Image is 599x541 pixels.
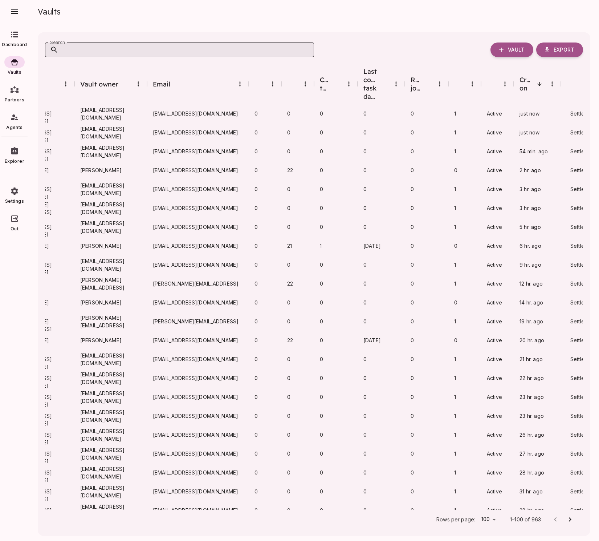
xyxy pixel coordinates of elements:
[6,125,23,130] span: Agents
[320,185,323,193] div: 0
[38,7,61,17] span: Vaults
[363,299,367,306] div: 0
[320,469,323,476] div: 0
[519,375,544,382] span: 8/11/2025 10:27:27 AM
[153,412,238,420] span: [EMAIL_ADDRESS][DOMAIN_NAME]
[454,205,456,212] span: 1
[454,412,456,420] span: 1
[5,158,24,164] span: Explorer
[287,129,290,136] div: 0
[487,129,502,136] span: Active
[536,43,583,57] button: Export
[254,166,258,174] div: 0
[487,299,502,306] span: Active
[411,299,414,306] div: 0
[254,450,258,457] div: 0
[487,412,502,420] span: Active
[80,352,141,367] span: [EMAIL_ADDRESS][DOMAIN_NAME]
[153,166,238,174] span: [EMAIL_ADDRESS][DOMAIN_NAME]
[287,204,290,212] div: 0
[287,450,290,457] div: 0
[421,78,433,90] button: Sort
[266,77,279,90] button: Menu
[153,374,238,382] span: [EMAIL_ADDRESS][DOMAIN_NAME]
[153,318,239,325] span: [PERSON_NAME][EMAIL_ADDRESS]
[519,223,541,231] span: 8/12/2025 4:22:57 AM
[254,223,258,231] div: 0
[5,97,24,103] span: Partners
[363,336,381,344] div: 8/11/2025
[153,488,238,495] span: [EMAIL_ADDRESS][DOMAIN_NAME]
[153,110,238,117] span: [EMAIL_ADDRESS][DOMAIN_NAME]
[519,412,544,420] span: 8/11/2025 9:47:06 AM
[5,198,24,204] span: Settings
[519,242,541,250] span: 8/12/2025 2:55:04 AM
[153,280,239,287] span: [PERSON_NAME][EMAIL_ADDRESS]
[363,450,367,457] div: 0
[363,488,367,495] div: 0
[254,185,258,193] div: 0
[80,503,141,518] span: [EMAIL_ADDRESS][DOMAIN_NAME]
[80,427,141,443] span: [EMAIL_ADDRESS][DOMAIN_NAME]
[454,375,456,382] span: 1
[519,318,543,325] span: 8/11/2025 1:54:18 PM
[80,336,122,344] span: [PERSON_NAME]
[411,110,414,117] div: 0
[287,336,293,344] div: 22
[411,431,414,439] div: 0
[411,129,414,136] div: 0
[254,374,258,382] div: 0
[519,356,543,363] span: 8/11/2025 11:53:07 AM
[320,76,330,92] div: Completed tasks
[80,465,141,480] span: [EMAIL_ADDRESS][DOMAIN_NAME]
[519,261,541,269] span: 8/12/2025 12:09:12 AM
[519,76,533,92] div: Created on
[320,318,323,325] div: 0
[320,506,323,514] div: 0
[519,507,544,514] span: 8/10/2025 6:36:51 PM
[80,484,141,499] span: [EMAIL_ADDRESS][DOMAIN_NAME]
[153,80,171,88] div: Email
[411,148,414,155] div: 0
[147,67,249,101] div: Email
[59,77,72,90] button: Menu
[508,47,525,53] span: Vault
[363,393,367,401] div: 0
[454,431,456,439] span: 1
[454,110,456,117] span: 1
[411,469,414,476] div: 0
[363,148,367,155] div: 0
[363,280,367,287] div: 0
[153,185,238,193] span: [EMAIL_ADDRESS][DOMAIN_NAME]
[320,374,323,382] div: 0
[254,412,258,420] div: 0
[287,506,290,514] div: 0
[519,148,548,155] span: 8/12/2025 8:03:55 AM
[363,412,367,420] div: 0
[487,242,502,250] span: Active
[487,393,502,401] span: Active
[411,280,414,287] div: 0
[287,280,293,287] div: 22
[80,408,141,424] span: [EMAIL_ADDRESS][DOMAIN_NAME]
[80,80,119,88] div: Vault owner
[519,299,543,306] span: 8/11/2025 6:54:34 PM
[287,469,290,476] div: 0
[153,299,238,306] span: [EMAIL_ADDRESS][DOMAIN_NAME]
[8,69,21,75] span: Vaults
[80,106,141,121] span: [EMAIL_ADDRESS][DOMAIN_NAME]
[519,129,540,136] span: 8/12/2025 8:54:58 AM
[281,67,314,101] div: Task count
[519,450,544,457] span: 8/11/2025 6:14:07 AM
[320,129,323,136] div: 0
[287,374,290,382] div: 0
[80,144,141,159] span: [EMAIL_ADDRESS][DOMAIN_NAME]
[454,78,466,90] button: Sort
[411,223,414,231] div: 0
[454,356,456,363] span: 1
[519,431,544,439] span: 8/11/2025 6:40:38 AM
[287,166,293,174] div: 22
[487,280,502,287] span: Active
[478,514,498,525] div: 100
[411,355,414,363] div: 0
